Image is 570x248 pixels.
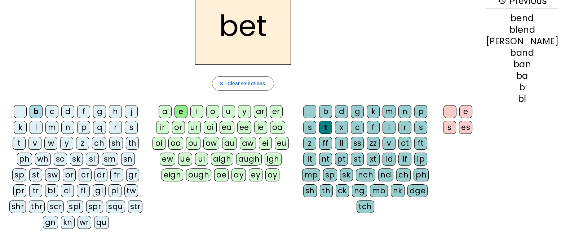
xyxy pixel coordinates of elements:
div: sp [323,168,337,181]
div: g [351,105,364,118]
div: sm [102,153,118,166]
div: ng [352,184,367,197]
div: spl [67,200,83,213]
div: u [222,105,235,118]
div: v [28,137,41,150]
div: sh [109,137,123,150]
div: b [30,105,43,118]
div: m [45,121,58,134]
div: ban [486,60,558,69]
div: p [414,105,427,118]
div: z [76,137,89,150]
div: d [335,105,348,118]
div: eigh [162,168,183,181]
div: nt [319,153,332,166]
div: oo [168,137,183,150]
div: b [319,105,332,118]
div: ow [203,137,219,150]
div: ck [336,184,349,197]
div: p [77,121,90,134]
div: qu [94,216,109,229]
div: n [398,105,411,118]
div: sh [303,184,317,197]
div: tw [124,184,138,197]
div: nd [378,168,393,181]
div: b [486,83,558,92]
div: lp [414,153,427,166]
div: c [351,121,364,134]
div: tch [357,200,374,213]
div: oe [214,168,229,181]
div: squ [106,200,125,213]
div: st [29,168,42,181]
div: ph [17,153,32,166]
div: [PERSON_NAME] [486,37,558,46]
div: eu [275,137,289,150]
div: f [367,121,380,134]
div: n [61,121,74,134]
div: ch [92,137,106,150]
div: pl [109,184,121,197]
div: d [61,105,74,118]
div: ee [237,121,251,134]
div: y [238,105,251,118]
div: ea [220,121,234,134]
div: s [443,121,456,134]
div: xt [367,153,380,166]
div: ey [249,168,262,181]
div: v [383,137,396,150]
div: kn [61,216,75,229]
div: y [60,137,73,150]
div: m [383,105,396,118]
div: thr [29,200,45,213]
div: sp [12,168,26,181]
div: augh [236,153,262,166]
div: bl [45,184,58,197]
div: mp [302,168,320,181]
div: x [335,121,348,134]
div: sk [70,153,83,166]
div: oa [270,121,285,134]
div: th [126,137,139,150]
div: ff [319,137,332,150]
div: sw [45,168,60,181]
div: gr [126,168,139,181]
div: bl [486,95,558,103]
div: c [45,105,58,118]
div: oi [153,137,165,150]
div: gn [43,216,58,229]
div: er [270,105,283,118]
div: t [319,121,332,134]
div: r [398,121,411,134]
div: ft [414,137,427,150]
div: dr [94,168,107,181]
div: w [44,137,57,150]
div: nch [356,168,376,181]
div: z [303,137,316,150]
div: ie [254,121,267,134]
div: o [206,105,219,118]
mat-icon: close [218,80,225,87]
div: a [159,105,172,118]
div: pr [13,184,26,197]
div: es [459,121,472,134]
div: ui [195,153,208,166]
div: aw [240,137,256,150]
div: pt [335,153,348,166]
div: wh [35,153,51,166]
div: oy [265,168,279,181]
div: scr [48,200,64,213]
div: igh [265,153,282,166]
div: tr [29,184,42,197]
div: f [77,105,90,118]
div: or [172,121,185,134]
div: ph [414,168,429,181]
div: ough [186,168,211,181]
div: ew [160,153,175,166]
div: nk [391,184,405,197]
div: fl [77,184,90,197]
div: sl [86,153,99,166]
div: ei [259,137,272,150]
div: l [383,121,396,134]
div: ct [398,137,411,150]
